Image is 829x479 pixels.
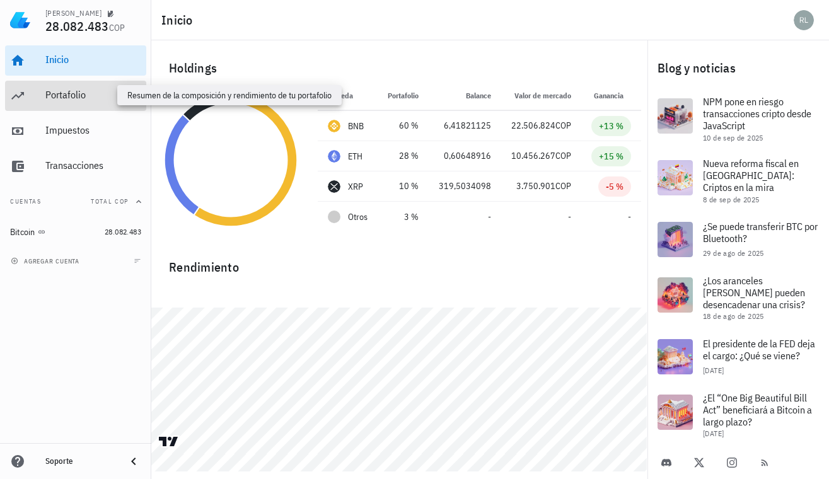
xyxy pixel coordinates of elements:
div: Bitcoin [10,227,35,238]
span: 29 de ago de 2025 [703,248,764,258]
div: 0,60648916 [439,149,491,163]
a: Impuestos [5,116,146,146]
span: El presidente de la FED deja el cargo: ¿Qué se viene? [703,337,815,362]
a: Inicio [5,45,146,76]
span: 22.506.824 [511,120,555,131]
th: Portafolio [378,81,429,111]
span: ¿Los aranceles [PERSON_NAME] pueden desencadenar una crisis? [703,274,805,311]
div: 3 % [388,211,419,224]
div: Transacciones [45,159,141,171]
span: Nueva reforma fiscal en [GEOGRAPHIC_DATA]: Criptos en la mira [703,157,799,193]
a: Portafolio [5,81,146,111]
div: BNB [348,120,364,132]
a: Bitcoin 28.082.483 [5,217,146,247]
span: 10.456.267 [511,150,555,161]
span: COP [555,150,571,161]
div: 10 % [388,180,419,193]
span: COP [555,120,571,131]
span: - [628,211,631,222]
span: 28.082.483 [105,227,141,236]
span: agregar cuenta [13,257,79,265]
button: agregar cuenta [8,255,85,267]
div: ETH-icon [328,150,340,163]
span: Ganancia [594,91,631,100]
div: -5 % [606,180,623,193]
span: 3.750.901 [516,180,555,192]
span: COP [555,180,571,192]
span: - [488,211,491,222]
div: BNB-icon [328,120,340,132]
span: [DATE] [703,429,724,438]
div: +15 % [599,150,623,163]
a: El presidente de la FED deja el cargo: ¿Qué se viene? [DATE] [647,329,829,384]
div: +13 % [599,120,623,132]
span: ¿Se puede transferir BTC por Bluetooth? [703,220,818,245]
div: Soporte [45,456,116,466]
a: Transacciones [5,151,146,182]
div: Portafolio [45,89,141,101]
div: Blog y noticias [647,48,829,88]
a: ¿El “One Big Beautiful Bill Act” beneficiará a Bitcoin a largo plazo? [DATE] [647,384,829,446]
div: XRP [348,180,364,193]
span: 10 de sep de 2025 [703,133,763,142]
span: [DATE] [703,366,724,375]
h1: Inicio [161,10,198,30]
th: Moneda [318,81,378,111]
div: avatar [794,10,814,30]
button: CuentasTotal COP [5,187,146,217]
span: Total COP [91,197,129,205]
div: 28 % [388,149,419,163]
a: Charting by TradingView [158,436,180,447]
div: Inicio [45,54,141,66]
div: XRP-icon [328,180,340,193]
span: 18 de ago de 2025 [703,311,764,321]
div: Impuestos [45,124,141,136]
span: - [568,211,571,222]
a: Nueva reforma fiscal en [GEOGRAPHIC_DATA]: Criptos en la mira 8 de sep de 2025 [647,150,829,212]
span: 8 de sep de 2025 [703,195,759,204]
span: Otros [348,211,368,224]
a: ¿Los aranceles [PERSON_NAME] pueden desencadenar una crisis? 18 de ago de 2025 [647,267,829,329]
div: 60 % [388,119,419,132]
span: NPM pone en riesgo transacciones cripto desde JavaScript [703,95,811,132]
a: ¿Se puede transferir BTC por Bluetooth? 29 de ago de 2025 [647,212,829,267]
th: Valor de mercado [501,81,581,111]
img: LedgiFi [10,10,30,30]
div: Holdings [159,48,640,88]
span: ¿El “One Big Beautiful Bill Act” beneficiará a Bitcoin a largo plazo? [703,391,812,428]
span: 28.082.483 [45,18,109,35]
div: 6,41821125 [439,119,491,132]
th: Balance [429,81,501,111]
div: [PERSON_NAME] [45,8,101,18]
div: Rendimiento [159,247,640,277]
span: COP [109,22,125,33]
div: 319,5034098 [439,180,491,193]
div: ETH [348,150,363,163]
a: NPM pone en riesgo transacciones cripto desde JavaScript 10 de sep de 2025 [647,88,829,150]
